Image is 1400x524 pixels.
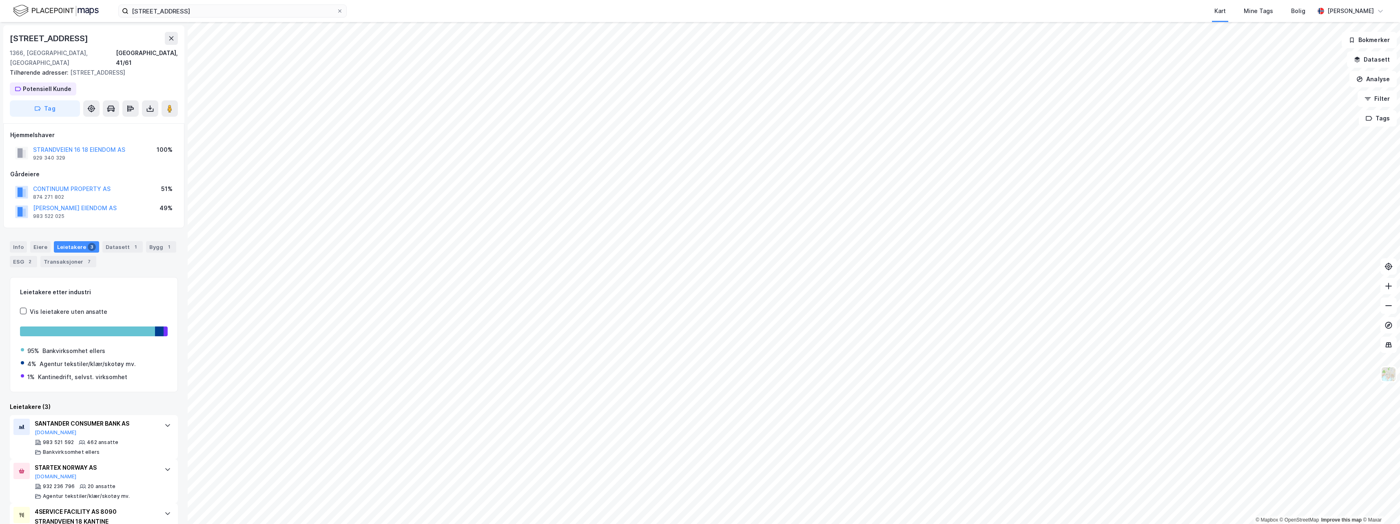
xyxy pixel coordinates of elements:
[26,258,34,266] div: 2
[40,359,136,369] div: Agentur tekstiler/klær/skotøy mv.
[33,155,65,161] div: 929 340 329
[1327,6,1374,16] div: [PERSON_NAME]
[1381,366,1396,382] img: Z
[40,256,96,267] div: Transaksjoner
[146,241,176,253] div: Bygg
[1214,6,1226,16] div: Kart
[27,372,35,382] div: 1%
[10,68,171,78] div: [STREET_ADDRESS]
[35,419,156,429] div: SANTANDER CONSUMER BANK AS
[42,346,105,356] div: Bankvirksomhet ellers
[33,194,64,200] div: 874 271 802
[1349,71,1397,87] button: Analyse
[128,5,337,17] input: Søk på adresse, matrikkel, gårdeiere, leietakere eller personer
[43,439,74,446] div: 983 521 592
[85,258,93,266] div: 7
[43,493,130,500] div: Agentur tekstiler/klær/skotøy mv.
[1359,110,1397,127] button: Tags
[10,256,37,267] div: ESG
[10,32,90,45] div: [STREET_ADDRESS]
[35,429,77,436] button: [DOMAIN_NAME]
[116,48,178,68] div: [GEOGRAPHIC_DATA], 41/61
[165,243,173,251] div: 1
[10,241,27,253] div: Info
[27,346,39,356] div: 95%
[43,449,100,455] div: Bankvirksomhet ellers
[43,483,75,490] div: 932 236 796
[1280,517,1319,523] a: OpenStreetMap
[10,69,70,76] span: Tilhørende adresser:
[1359,485,1400,524] iframe: Chat Widget
[161,184,173,194] div: 51%
[159,203,173,213] div: 49%
[35,463,156,473] div: STARTEX NORWAY AS
[30,241,51,253] div: Eiere
[13,4,99,18] img: logo.f888ab2527a4732fd821a326f86c7f29.svg
[131,243,140,251] div: 1
[1244,6,1273,16] div: Mine Tags
[1342,32,1397,48] button: Bokmerker
[1256,517,1278,523] a: Mapbox
[88,243,96,251] div: 3
[38,372,127,382] div: Kantinedrift, selvst. virksomhet
[20,287,168,297] div: Leietakere etter industri
[30,307,107,317] div: Vis leietakere uten ansatte
[10,402,178,412] div: Leietakere (3)
[1291,6,1305,16] div: Bolig
[88,483,115,490] div: 20 ansatte
[10,48,116,68] div: 1366, [GEOGRAPHIC_DATA], [GEOGRAPHIC_DATA]
[157,145,173,155] div: 100%
[35,473,77,480] button: [DOMAIN_NAME]
[1359,485,1400,524] div: Kontrollprogram for chat
[23,84,71,94] div: Potensiell Kunde
[27,359,36,369] div: 4%
[10,130,177,140] div: Hjemmelshaver
[87,439,118,446] div: 462 ansatte
[33,213,64,220] div: 983 522 025
[10,169,177,179] div: Gårdeiere
[1358,91,1397,107] button: Filter
[1347,51,1397,68] button: Datasett
[102,241,143,253] div: Datasett
[10,100,80,117] button: Tag
[1321,517,1362,523] a: Improve this map
[54,241,99,253] div: Leietakere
